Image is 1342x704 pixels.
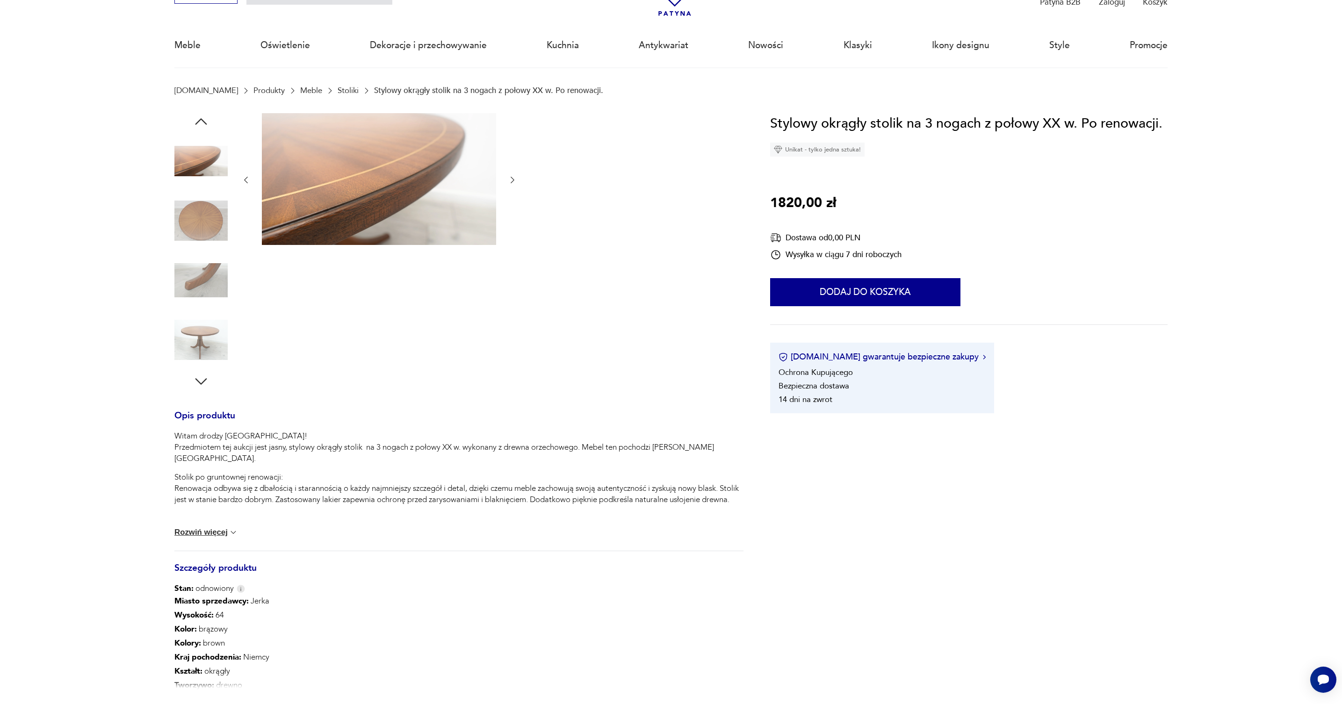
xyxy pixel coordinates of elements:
[253,86,285,95] a: Produkty
[174,608,269,622] p: 64
[370,24,487,67] a: Dekoracje i przechowywanie
[174,135,228,188] img: Zdjęcie produktu Stylowy okrągły stolik na 3 nogach z połowy XX w. Po renowacji.
[174,472,743,505] p: Stolik po gruntownej renowacji: Renowacja odbywa się z dbałością i starannością o każdy najmniejs...
[174,638,201,648] b: Kolory :
[374,86,603,95] p: Stylowy okrągły stolik na 3 nogach z połowy XX w. Po renowacji.
[779,351,986,363] button: [DOMAIN_NAME] gwarantuje bezpieczne zakupy
[932,24,989,67] a: Ikony designu
[639,24,688,67] a: Antykwariat
[770,232,781,244] img: Ikona dostawy
[174,24,201,67] a: Meble
[844,24,872,67] a: Klasyki
[174,664,269,678] p: okrągły
[174,254,228,307] img: Zdjęcie produktu Stylowy okrągły stolik na 3 nogach z połowy XX w. Po renowacji.
[174,652,241,662] b: Kraj pochodzenia :
[983,355,986,359] img: Ikona strzałki w prawo
[770,143,865,157] div: Unikat - tylko jedna sztuka!
[174,565,743,583] h3: Szczegóły produktu
[174,86,238,95] a: [DOMAIN_NAME]
[229,528,238,537] img: chevron down
[174,528,238,537] button: Rozwiń więcej
[174,622,269,636] p: brązowy
[174,636,269,650] p: brown
[748,24,783,67] a: Nowości
[174,412,743,431] h3: Opis produktu
[770,278,960,306] button: Dodaj do koszyka
[174,594,269,608] p: Jerka
[174,194,228,247] img: Zdjęcie produktu Stylowy okrągły stolik na 3 nogach z połowy XX w. Po renowacji.
[174,313,228,366] img: Zdjęcie produktu Stylowy okrągły stolik na 3 nogach z połowy XX w. Po renowacji.
[770,113,1162,135] h1: Stylowy okrągły stolik na 3 nogach z połowy XX w. Po renowacji.
[1310,667,1336,693] iframe: Smartsupp widget button
[237,585,245,593] img: Info icon
[779,394,832,405] li: 14 dni na zwrot
[174,610,214,620] b: Wysokość :
[547,24,579,67] a: Kuchnia
[174,666,202,676] b: Kształt :
[174,678,269,692] p: drewno
[300,86,322,95] a: Meble
[770,232,902,244] div: Dostawa od 0,00 PLN
[174,624,197,634] b: Kolor:
[779,381,849,391] li: Bezpieczna dostawa
[779,352,788,362] img: Ikona certyfikatu
[1049,24,1070,67] a: Style
[774,145,782,154] img: Ikona diamentu
[174,583,194,594] b: Stan:
[338,86,359,95] a: Stoliki
[262,113,496,245] img: Zdjęcie produktu Stylowy okrągły stolik na 3 nogach z połowy XX w. Po renowacji.
[770,249,902,260] div: Wysyłka w ciągu 7 dni roboczych
[779,367,853,378] li: Ochrona Kupującego
[260,24,310,67] a: Oświetlenie
[174,650,269,664] p: Niemcy
[174,596,249,606] b: Miasto sprzedawcy :
[174,431,743,464] p: Witam drodzy [GEOGRAPHIC_DATA]! Przedmiotem tej aukcji jest jasny, stylowy okrągły stolik na 3 no...
[174,680,214,690] b: Tworzywo :
[1130,24,1168,67] a: Promocje
[770,193,836,214] p: 1820,00 zł
[174,583,234,594] span: odnowiony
